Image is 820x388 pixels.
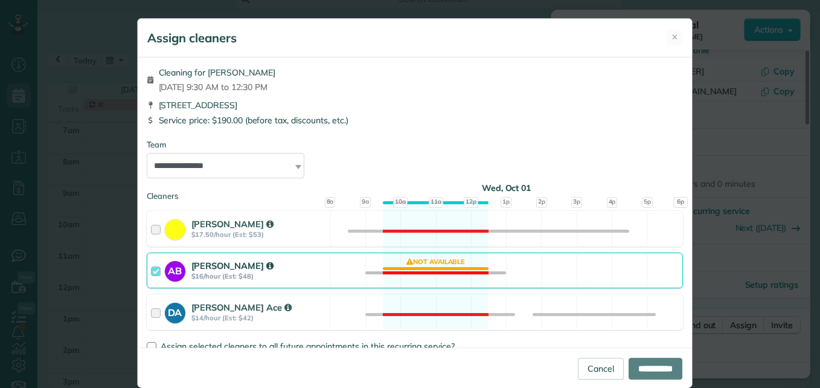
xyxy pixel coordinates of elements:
[165,261,185,278] strong: AB
[191,302,292,313] strong: [PERSON_NAME] Ace
[161,341,455,352] span: Assign selected cleaners to all future appointments in this recurring service?
[191,218,274,230] strong: [PERSON_NAME]
[147,139,683,150] div: Team
[147,99,683,111] div: [STREET_ADDRESS]
[578,358,624,380] a: Cancel
[147,30,237,47] h5: Assign cleaners
[165,303,185,320] strong: DA
[147,114,683,126] div: Service price: $190.00 (before tax, discounts, etc.)
[191,230,327,239] strong: $17.50/hour (Est: $53)
[191,272,327,280] strong: $16/hour (Est: $48)
[191,314,327,322] strong: $14/hour (Est: $42)
[191,260,274,271] strong: [PERSON_NAME]
[159,81,275,93] span: [DATE] 9:30 AM to 12:30 PM
[671,31,678,43] span: ✕
[147,190,683,194] div: Cleaners
[159,66,275,79] span: Cleaning for [PERSON_NAME]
